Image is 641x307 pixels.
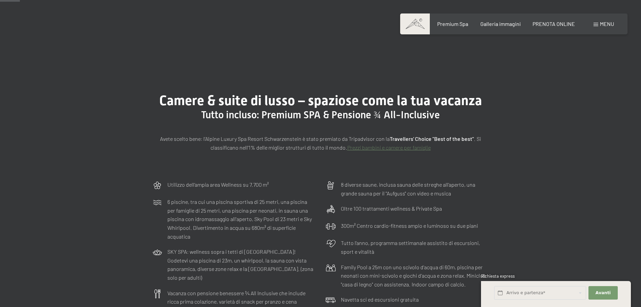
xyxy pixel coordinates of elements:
p: Tutto l’anno, programma settimanale assistito di escursioni, sport e vitalità [341,239,489,256]
p: 6 piscine, tra cui una piscina sportiva di 25 metri, una piscina per famiglie di 25 metri, una pi... [167,197,316,241]
span: Richiesta express [481,273,515,279]
span: Camere & suite di lusso – spaziose come la tua vacanza [159,93,482,109]
p: Oltre 100 trattamenti wellness & Private Spa [341,204,442,213]
p: Utilizzo dell‘ampia area Wellness su 7.700 m² [167,180,269,189]
p: 300m² Centro cardio-fitness ampio e luminoso su due piani [341,221,478,230]
p: Avete scelto bene: l’Alpine Luxury Spa Resort Schwarzenstein è stato premiato da Tripadvisor con ... [152,134,489,152]
span: Avanti [596,290,611,296]
span: Menu [600,21,614,27]
p: 8 diverse saune, inclusa sauna delle streghe all’aperto, una grande sauna per il "Aufguss" con vi... [341,180,489,197]
button: Avanti [588,286,617,300]
p: Navetta sci ed escursioni gratuita [341,295,419,304]
a: PRENOTA ONLINE [533,21,575,27]
span: Tutto incluso: Premium SPA & Pensione ¾ All-Inclusive [201,109,440,121]
strong: Travellers' Choice "Best of the best" [390,135,474,142]
p: SKY SPA: wellness sopra i tetti di [GEOGRAPHIC_DATA]! Godetevi una piscina di 23m, un whirlpool, ... [167,247,316,282]
a: Prezzi bambini e camere per famiglie [347,144,431,151]
a: Premium Spa [437,21,468,27]
p: Family Pool a 25m con uno scivolo d'acqua di 60m, piscina per neonati con mini-scivolo e giochi d... [341,263,489,289]
a: Galleria immagini [480,21,521,27]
